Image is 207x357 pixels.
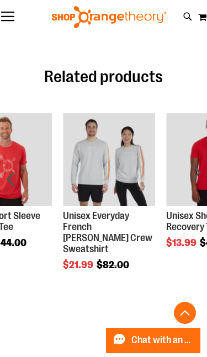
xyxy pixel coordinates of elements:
div: next [185,91,207,275]
img: Shop Orangetheory [50,6,168,28]
span: $13.99 [166,237,198,248]
span: $21.99 [63,259,95,270]
button: Back To Top [174,302,196,324]
a: Product Page Link [63,113,156,207]
span: Related products [44,67,163,86]
a: Unisex Everyday French [PERSON_NAME] Crew Sweatshirt [63,210,152,254]
img: Product image for Unisex Everyday French Terry Crew Sweatshirt [63,113,156,206]
span: $82.00 [97,259,131,270]
span: Chat with an Expert [131,335,194,345]
button: Chat with an Expert [106,328,201,353]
